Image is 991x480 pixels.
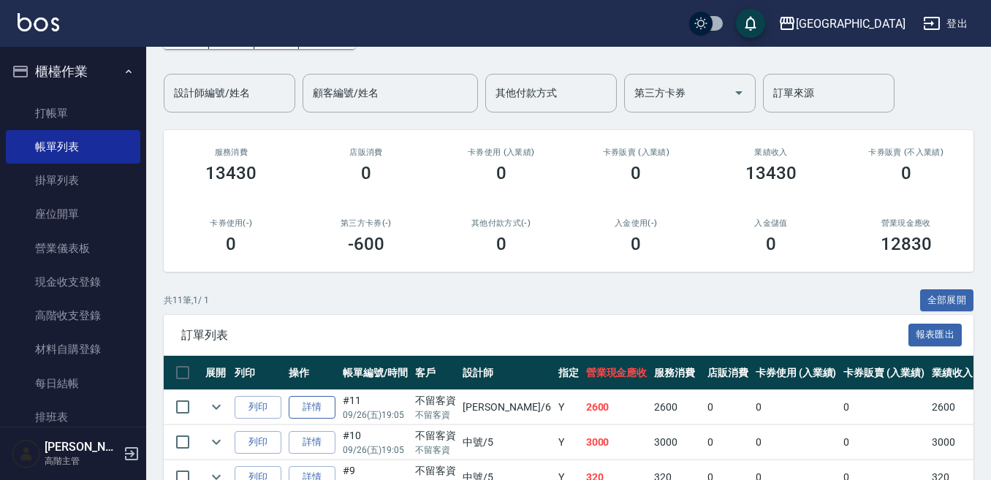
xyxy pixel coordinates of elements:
a: 詳情 [289,431,335,454]
h2: 入金儲值 [721,218,821,228]
td: 3000 [928,425,976,460]
button: 報表匯出 [908,324,962,346]
td: 中號 /5 [459,425,554,460]
p: 不留客資 [415,443,456,457]
td: [PERSON_NAME] /6 [459,390,554,424]
td: #10 [339,425,411,460]
h2: 店販消費 [316,148,417,157]
h2: 業績收入 [721,148,821,157]
th: 展開 [202,356,231,390]
img: Person [12,439,41,468]
a: 高階收支登錄 [6,299,140,332]
a: 座位開單 [6,197,140,231]
button: 列印 [235,396,281,419]
span: 訂單列表 [181,328,908,343]
p: 09/26 (五) 19:05 [343,408,408,422]
div: 不留客資 [415,428,456,443]
td: 3000 [582,425,651,460]
h3: 0 [901,163,911,183]
h2: 卡券販賣 (入業績) [586,148,686,157]
th: 設計師 [459,356,554,390]
button: Open [727,81,751,104]
th: 客戶 [411,356,460,390]
div: 不留客資 [415,393,456,408]
a: 掛單列表 [6,164,140,197]
h3: -600 [348,234,384,254]
th: 業績收入 [928,356,976,390]
p: 不留客資 [415,408,456,422]
a: 營業儀表板 [6,232,140,265]
h3: 13430 [205,163,257,183]
th: 操作 [285,356,339,390]
th: 卡券使用 (入業績) [752,356,840,390]
h3: 13430 [745,163,797,183]
a: 現金收支登錄 [6,265,140,299]
button: 登出 [917,10,973,37]
button: 櫃檯作業 [6,53,140,91]
p: 09/26 (五) 19:05 [343,443,408,457]
button: 列印 [235,431,281,454]
td: 0 [840,425,928,460]
th: 列印 [231,356,285,390]
div: [GEOGRAPHIC_DATA] [796,15,905,33]
h3: 0 [496,234,506,254]
button: save [736,9,765,38]
td: 0 [704,425,752,460]
h2: 入金使用(-) [586,218,686,228]
th: 店販消費 [704,356,752,390]
h2: 營業現金應收 [856,218,956,228]
td: 2600 [650,390,704,424]
h3: 0 [226,234,236,254]
h3: 12830 [881,234,932,254]
p: 共 11 筆, 1 / 1 [164,294,209,307]
h3: 0 [631,163,641,183]
a: 每日結帳 [6,367,140,400]
p: 高階主管 [45,454,119,468]
h2: 卡券販賣 (不入業績) [856,148,956,157]
h3: 0 [496,163,506,183]
th: 帳單編號/時間 [339,356,411,390]
th: 服務消費 [650,356,704,390]
td: 0 [752,390,840,424]
td: #11 [339,390,411,424]
button: expand row [205,431,227,453]
td: 2600 [928,390,976,424]
div: 不留客資 [415,463,456,479]
h2: 卡券使用 (入業績) [451,148,551,157]
td: 0 [704,390,752,424]
h3: 服務消費 [181,148,281,157]
td: 3000 [650,425,704,460]
a: 材料自購登錄 [6,332,140,366]
h3: 0 [631,234,641,254]
td: 0 [752,425,840,460]
a: 打帳單 [6,96,140,130]
th: 卡券販賣 (入業績) [840,356,928,390]
h2: 第三方卡券(-) [316,218,417,228]
button: 全部展開 [920,289,974,312]
img: Logo [18,13,59,31]
td: 2600 [582,390,651,424]
h2: 其他付款方式(-) [451,218,551,228]
h3: 0 [361,163,371,183]
h3: 0 [766,234,776,254]
td: Y [555,390,582,424]
a: 詳情 [289,396,335,419]
th: 指定 [555,356,582,390]
button: expand row [205,396,227,418]
button: [GEOGRAPHIC_DATA] [772,9,911,39]
td: Y [555,425,582,460]
h2: 卡券使用(-) [181,218,281,228]
h5: [PERSON_NAME] [45,440,119,454]
a: 帳單列表 [6,130,140,164]
th: 營業現金應收 [582,356,651,390]
a: 報表匯出 [908,327,962,341]
td: 0 [840,390,928,424]
a: 排班表 [6,400,140,434]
